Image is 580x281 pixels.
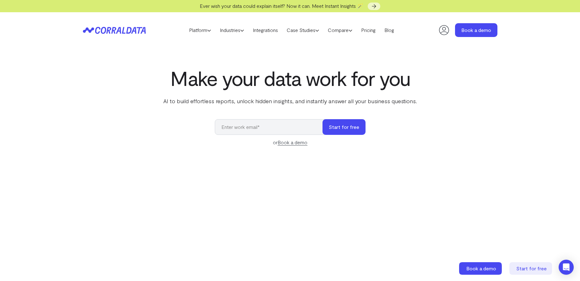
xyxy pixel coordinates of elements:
[357,25,380,35] a: Pricing
[466,265,496,271] span: Book a demo
[248,25,282,35] a: Integrations
[323,119,366,135] button: Start for free
[455,23,497,37] a: Book a demo
[162,67,418,89] h1: Make your data work for you
[278,139,307,146] a: Book a demo
[162,97,418,105] p: AI to build effortless reports, unlock hidden insights, and instantly answer all your business qu...
[459,262,503,275] a: Book a demo
[323,25,357,35] a: Compare
[559,260,574,275] div: Open Intercom Messenger
[215,139,366,146] div: or
[200,3,363,9] span: Ever wish your data could explain itself? Now it can. Meet Instant Insights 🪄
[215,119,329,135] input: Enter work email*
[185,25,215,35] a: Platform
[215,25,248,35] a: Industries
[516,265,547,271] span: Start for free
[380,25,398,35] a: Blog
[282,25,323,35] a: Case Studies
[509,262,553,275] a: Start for free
